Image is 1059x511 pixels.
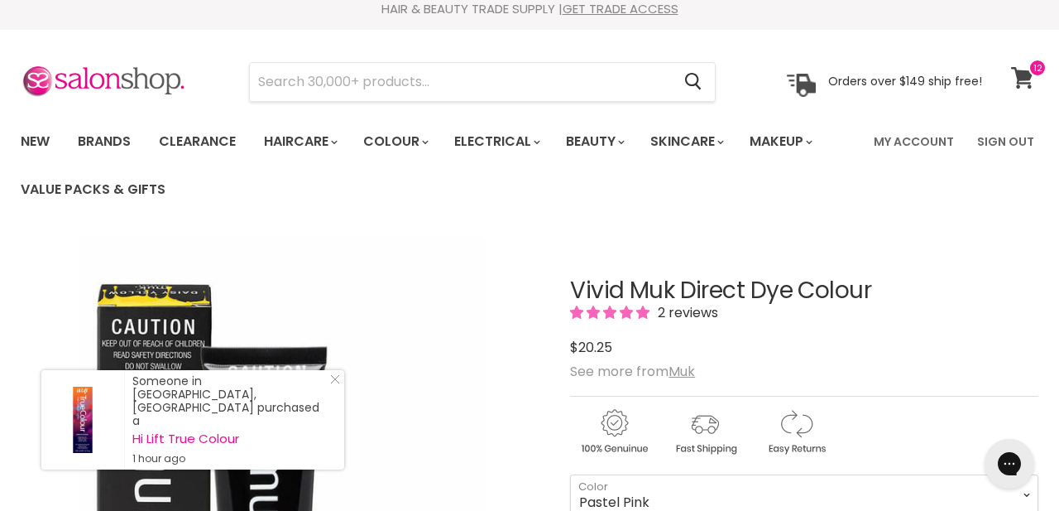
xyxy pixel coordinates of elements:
[638,124,734,159] a: Skincare
[967,124,1044,159] a: Sign Out
[653,303,718,322] span: 2 reviews
[65,124,143,159] a: Brands
[737,124,822,159] a: Makeup
[8,118,864,214] ul: Main menu
[671,63,715,101] button: Search
[570,338,612,357] span: $20.25
[442,124,550,159] a: Electrical
[249,62,716,102] form: Product
[330,374,340,384] svg: Close Icon
[132,374,328,465] div: Someone in [GEOGRAPHIC_DATA], [GEOGRAPHIC_DATA] purchased a
[252,124,347,159] a: Haircare
[250,63,671,101] input: Search
[752,407,840,457] img: returns.gif
[668,362,695,381] a: Muk
[8,172,178,207] a: Value Packs & Gifts
[41,370,124,470] a: Visit product page
[146,124,248,159] a: Clearance
[8,124,62,159] a: New
[570,362,695,381] span: See more from
[661,407,749,457] img: shipping.gif
[132,432,328,446] a: Hi Lift True Colour
[570,278,1038,304] h1: Vivid Muk Direct Dye Colour
[553,124,635,159] a: Beauty
[132,452,328,465] small: 1 hour ago
[570,303,653,322] span: 5.00 stars
[570,407,658,457] img: genuine.gif
[976,433,1042,494] iframe: Gorgias live chat messenger
[323,374,340,391] a: Close Notification
[828,74,982,89] p: Orders over $149 ship free!
[351,124,438,159] a: Colour
[864,124,964,159] a: My Account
